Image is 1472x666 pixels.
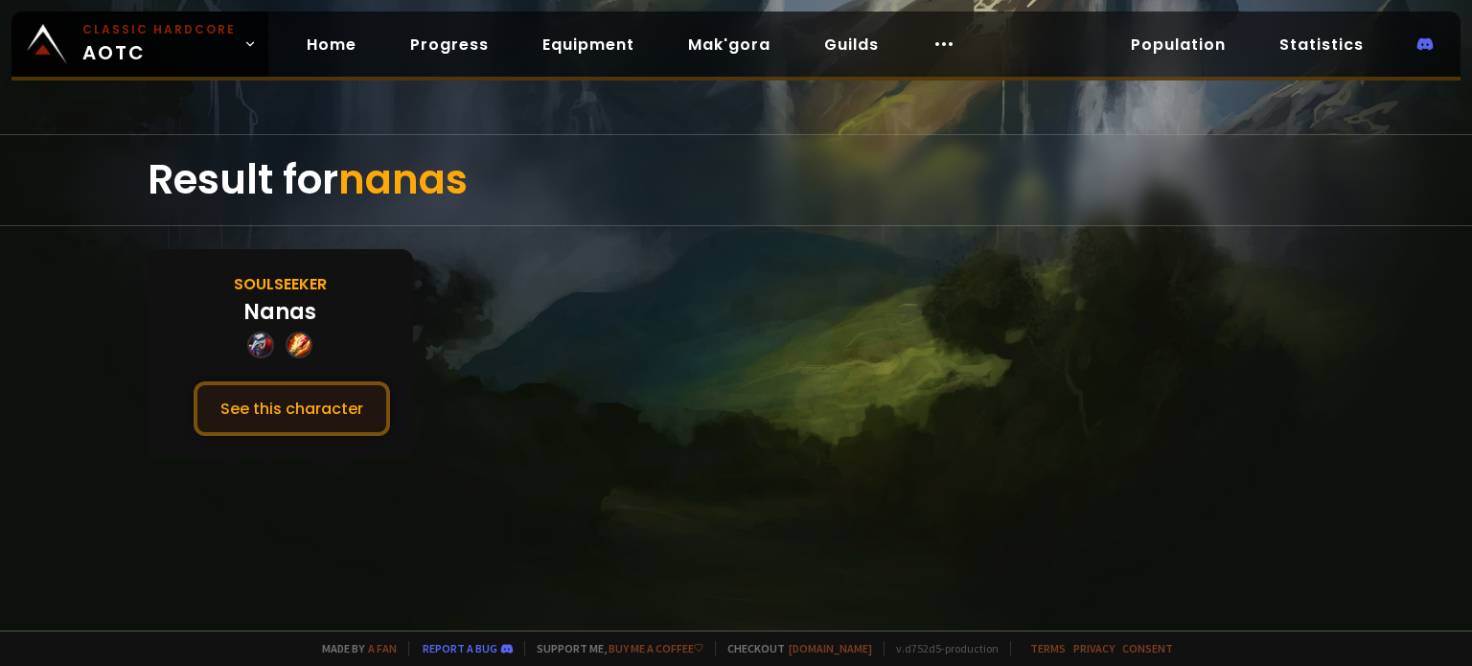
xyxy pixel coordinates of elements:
[524,641,703,655] span: Support me,
[243,296,316,328] div: Nanas
[291,25,372,64] a: Home
[789,641,872,655] a: [DOMAIN_NAME]
[1073,641,1115,655] a: Privacy
[527,25,650,64] a: Equipment
[809,25,894,64] a: Guilds
[395,25,504,64] a: Progress
[368,641,397,655] a: a fan
[884,641,999,655] span: v. d752d5 - production
[673,25,786,64] a: Mak'gora
[82,21,236,38] small: Classic Hardcore
[194,381,390,436] button: See this character
[1030,641,1066,655] a: Terms
[82,21,236,67] span: AOTC
[11,11,268,77] a: Classic HardcoreAOTC
[148,135,1325,225] div: Result for
[234,272,327,296] div: Soulseeker
[310,641,397,655] span: Made by
[1122,641,1173,655] a: Consent
[1264,25,1379,64] a: Statistics
[338,151,468,208] span: nanas
[609,641,703,655] a: Buy me a coffee
[1115,25,1241,64] a: Population
[423,641,497,655] a: Report a bug
[715,641,872,655] span: Checkout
